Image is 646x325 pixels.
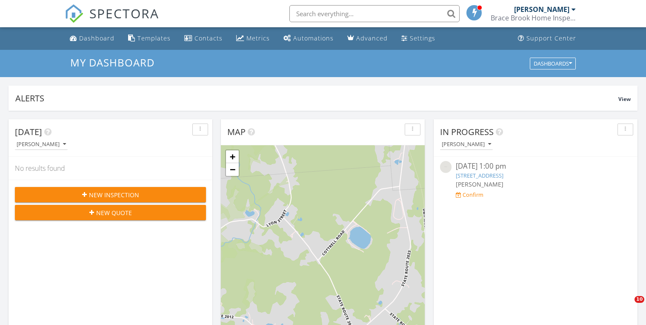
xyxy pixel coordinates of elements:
a: Advanced [344,31,391,46]
div: Dashboards [534,60,572,66]
button: Dashboards [530,58,576,69]
span: View [618,95,631,103]
span: Map [227,126,246,138]
div: Brace Brook Home Inspections LLC. [491,14,576,22]
img: streetview [440,161,452,173]
div: [PERSON_NAME] [17,141,66,147]
a: Zoom in [226,150,239,163]
a: Contacts [181,31,226,46]
div: Automations [293,34,334,42]
div: Advanced [356,34,388,42]
span: My Dashboard [70,55,154,69]
a: Settings [398,31,439,46]
span: [DATE] [15,126,42,138]
iframe: Intercom live chat [617,296,637,316]
button: [PERSON_NAME] [15,139,68,150]
a: Templates [125,31,174,46]
div: Confirm [463,191,483,198]
span: 10 [635,296,644,303]
img: The Best Home Inspection Software - Spectora [65,4,83,23]
div: Alerts [15,92,618,104]
a: Metrics [233,31,273,46]
a: Zoom out [226,163,239,176]
div: Templates [137,34,171,42]
button: New Inspection [15,187,206,202]
div: Metrics [246,34,270,42]
div: Contacts [194,34,223,42]
div: Settings [410,34,435,42]
a: [DATE] 1:00 pm [STREET_ADDRESS] [PERSON_NAME] Confirm [440,161,631,199]
span: In Progress [440,126,494,138]
a: Confirm [456,191,483,199]
span: New Inspection [89,190,139,199]
a: [STREET_ADDRESS] [456,172,503,179]
input: Search everything... [289,5,460,22]
div: [PERSON_NAME] [442,141,491,147]
div: No results found [9,157,212,180]
a: Support Center [515,31,580,46]
a: Dashboard [66,31,118,46]
button: New Quote [15,205,206,220]
div: Dashboard [79,34,114,42]
button: [PERSON_NAME] [440,139,493,150]
span: SPECTORA [89,4,159,22]
span: New Quote [96,208,132,217]
span: [PERSON_NAME] [456,180,503,188]
a: SPECTORA [65,12,159,29]
div: Support Center [526,34,576,42]
div: [DATE] 1:00 pm [456,161,615,172]
a: Automations (Basic) [280,31,337,46]
div: [PERSON_NAME] [514,5,569,14]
